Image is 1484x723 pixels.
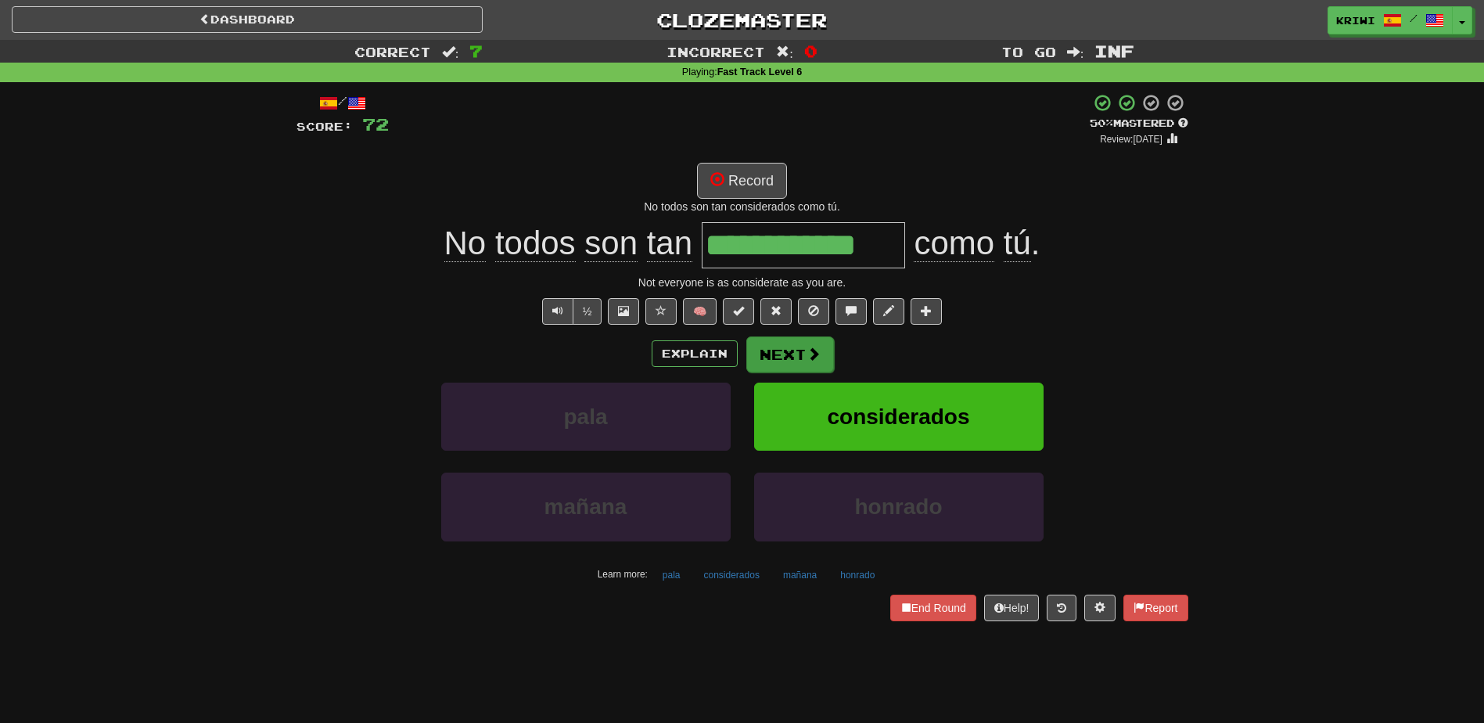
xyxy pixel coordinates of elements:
[296,93,389,113] div: /
[1067,45,1084,59] span: :
[652,340,738,367] button: Explain
[905,225,1040,262] span: .
[441,383,731,451] button: pala
[647,225,692,262] span: tan
[746,336,834,372] button: Next
[914,225,994,262] span: como
[1004,225,1031,262] span: tú
[798,298,829,325] button: Ignore sentence (alt+i)
[442,45,459,59] span: :
[835,298,867,325] button: Discuss sentence (alt+u)
[654,563,689,587] button: pala
[1090,117,1113,129] span: 50 %
[832,563,883,587] button: honrado
[695,563,768,587] button: considerados
[776,45,793,59] span: :
[563,405,607,429] span: pala
[984,595,1040,621] button: Help!
[598,569,648,580] small: Learn more:
[444,225,487,262] span: No
[544,495,627,519] span: mañana
[296,120,353,133] span: Score:
[362,114,389,134] span: 72
[723,298,754,325] button: Set this sentence to 100% Mastered (alt+m)
[717,67,803,77] strong: Fast Track Level 6
[667,44,765,59] span: Incorrect
[539,298,602,325] div: Text-to-speech controls
[645,298,677,325] button: Favorite sentence (alt+f)
[608,298,639,325] button: Show image (alt+x)
[506,6,977,34] a: Clozemaster
[754,383,1044,451] button: considerados
[1100,134,1162,145] small: Review: [DATE]
[584,225,638,262] span: son
[573,298,602,325] button: ½
[1123,595,1188,621] button: Report
[911,298,942,325] button: Add to collection (alt+a)
[754,473,1044,541] button: honrado
[804,41,817,60] span: 0
[1328,6,1453,34] a: kriwi /
[890,595,976,621] button: End Round
[495,225,576,262] span: todos
[855,495,943,519] span: honrado
[1410,13,1418,23] span: /
[296,275,1188,290] div: Not everyone is as considerate as you are.
[697,163,787,199] button: Record
[1047,595,1076,621] button: Round history (alt+y)
[1090,117,1188,131] div: Mastered
[827,405,969,429] span: considerados
[469,41,483,60] span: 7
[774,563,825,587] button: mañana
[760,298,792,325] button: Reset to 0% Mastered (alt+r)
[1001,44,1056,59] span: To go
[1336,13,1375,27] span: kriwi
[873,298,904,325] button: Edit sentence (alt+d)
[354,44,431,59] span: Correct
[441,473,731,541] button: mañana
[12,6,483,33] a: Dashboard
[1094,41,1134,60] span: Inf
[683,298,717,325] button: 🧠
[296,199,1188,214] div: No todos son tan considerados como tú.
[542,298,573,325] button: Play sentence audio (ctl+space)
